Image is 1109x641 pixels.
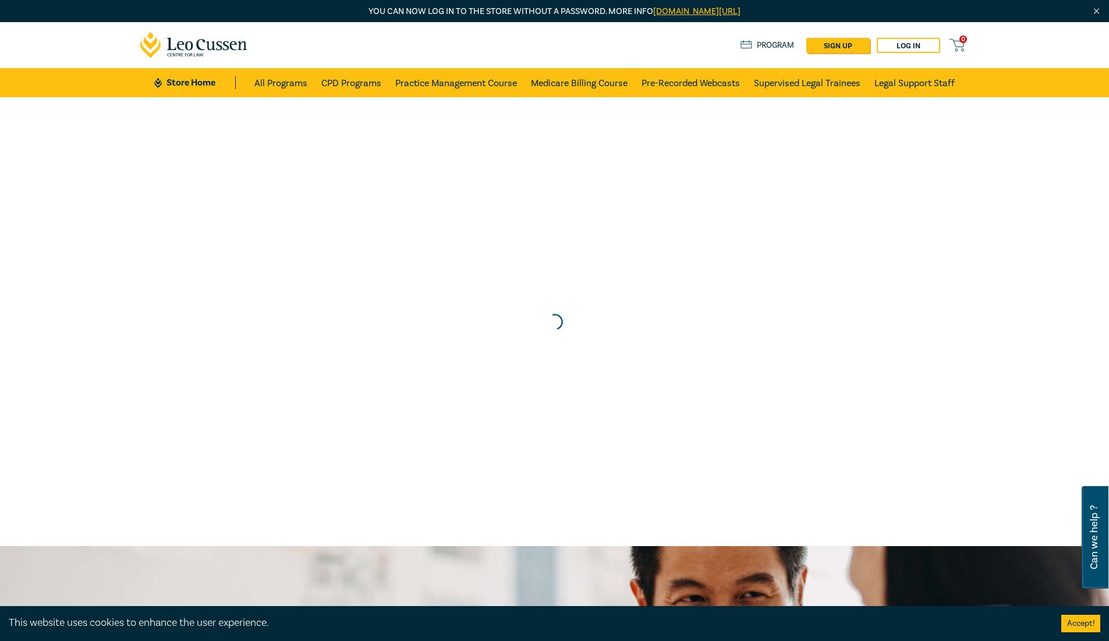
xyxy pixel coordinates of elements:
a: Supervised Legal Trainees [754,68,860,97]
a: Legal Support Staff [874,68,955,97]
div: This website uses cookies to enhance the user experience. [9,615,1044,631]
a: [DOMAIN_NAME][URL] [653,6,740,17]
a: Pre-Recorded Webcasts [642,68,740,97]
a: All Programs [254,68,307,97]
span: Can we help ? [1089,493,1100,582]
a: CPD Programs [321,68,381,97]
a: Practice Management Course [395,68,517,97]
a: Medicare Billing Course [531,68,628,97]
span: 0 [959,36,967,43]
a: sign up [806,38,870,53]
p: You can now log in to the store without a password. More info [140,5,969,18]
button: Accept cookies [1061,615,1100,632]
a: Log in [877,38,940,53]
a: Program [740,39,795,52]
a: Store Home [154,76,235,89]
img: Close [1092,6,1101,16]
